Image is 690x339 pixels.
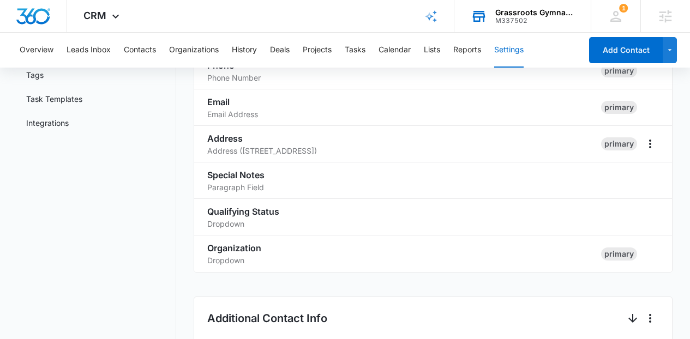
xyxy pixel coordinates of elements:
[589,37,663,63] button: Add Contact
[207,132,593,145] h3: Address
[619,4,628,13] span: 1
[207,241,593,255] h3: Organization
[270,33,290,68] button: Deals
[641,310,659,327] button: More
[345,33,365,68] button: Tasks
[232,33,257,68] button: History
[169,33,219,68] button: Organizations
[83,10,106,21] span: CRM
[494,33,524,68] button: Settings
[624,310,641,327] button: Down
[207,72,261,83] p: Phone Number
[453,33,481,68] button: Reports
[26,69,44,81] a: Tags
[495,17,575,25] div: account id
[207,218,244,229] p: Dropdown
[207,255,244,266] p: Dropdown
[26,93,82,105] a: Task Templates
[207,145,317,156] p: Address ([STREET_ADDRESS])
[207,168,633,181] h3: Special Notes
[207,95,593,108] h3: Email
[601,101,637,114] div: primary
[207,108,258,120] p: Email Address
[495,8,575,17] div: account name
[303,33,332,68] button: Projects
[379,33,411,68] button: Calendar
[619,4,628,13] div: notifications count
[26,117,69,129] a: Integrations
[207,310,327,326] h2: Additional Contact Info
[424,33,440,68] button: Lists
[207,181,264,193] p: Paragraph Field
[601,247,637,261] div: primary
[124,33,156,68] button: Contacts
[207,205,633,218] h3: Qualifying Status
[641,135,659,153] button: More
[601,137,637,150] div: primary
[67,33,111,68] button: Leads Inbox
[20,33,53,68] button: Overview
[601,64,637,77] div: primary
